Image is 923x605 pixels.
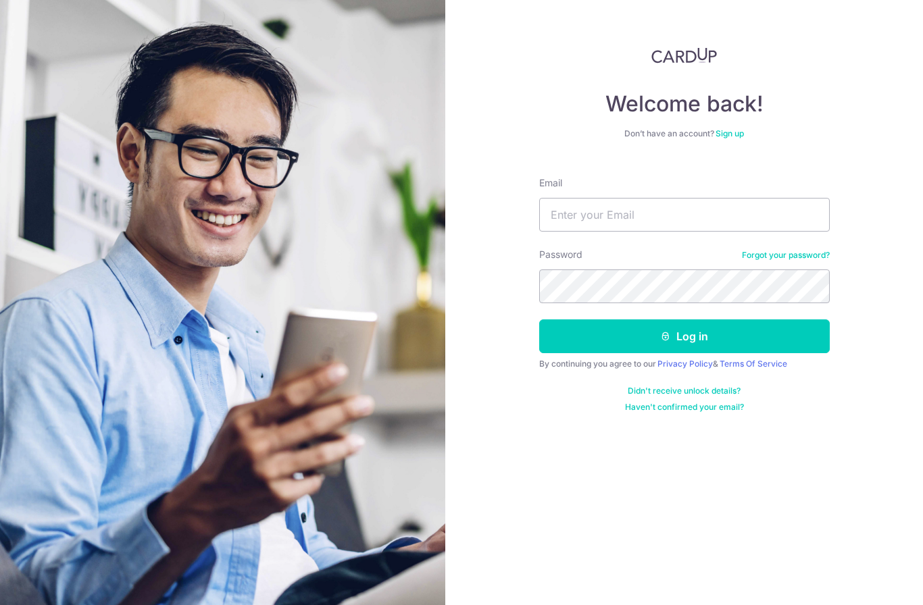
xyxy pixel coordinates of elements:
a: Sign up [716,128,744,138]
h4: Welcome back! [539,90,830,117]
a: Privacy Policy [657,359,713,369]
div: By continuing you agree to our & [539,359,830,369]
label: Password [539,248,582,261]
a: Forgot your password? [742,250,830,261]
a: Didn't receive unlock details? [628,386,741,396]
a: Haven't confirmed your email? [625,402,744,413]
a: Terms Of Service [720,359,787,369]
label: Email [539,176,562,190]
img: CardUp Logo [651,47,718,63]
button: Log in [539,319,830,353]
div: Don’t have an account? [539,128,830,139]
input: Enter your Email [539,198,830,232]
